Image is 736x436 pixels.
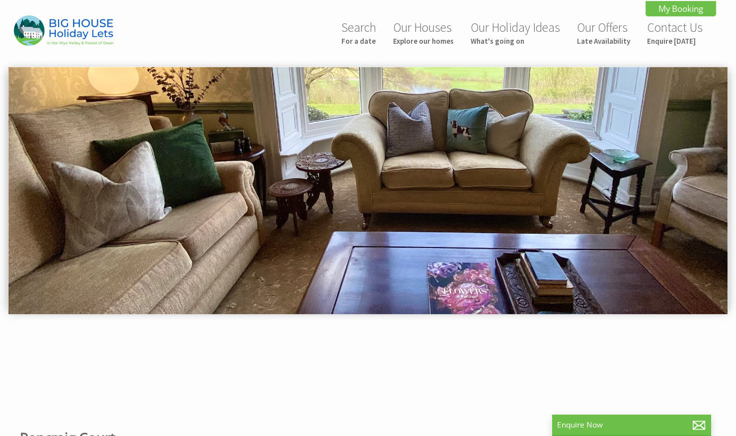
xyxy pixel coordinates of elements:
a: Our Holiday IdeasWhat's going on [471,19,560,46]
a: Contact UsEnquire [DATE] [647,19,703,46]
a: My Booking [646,1,716,16]
small: Explore our homes [393,36,454,46]
p: Enquire Now [557,420,706,430]
iframe: Customer reviews powered by Trustpilot [6,340,730,414]
a: Our OffersLate Availability [577,19,630,46]
small: Late Availability [577,36,630,46]
a: SearchFor a date [341,19,376,46]
a: Our HousesExplore our homes [393,19,454,46]
small: Enquire [DATE] [647,36,703,46]
small: For a date [341,36,376,46]
img: Big House Holiday Lets [14,15,113,46]
small: What's going on [471,36,560,46]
